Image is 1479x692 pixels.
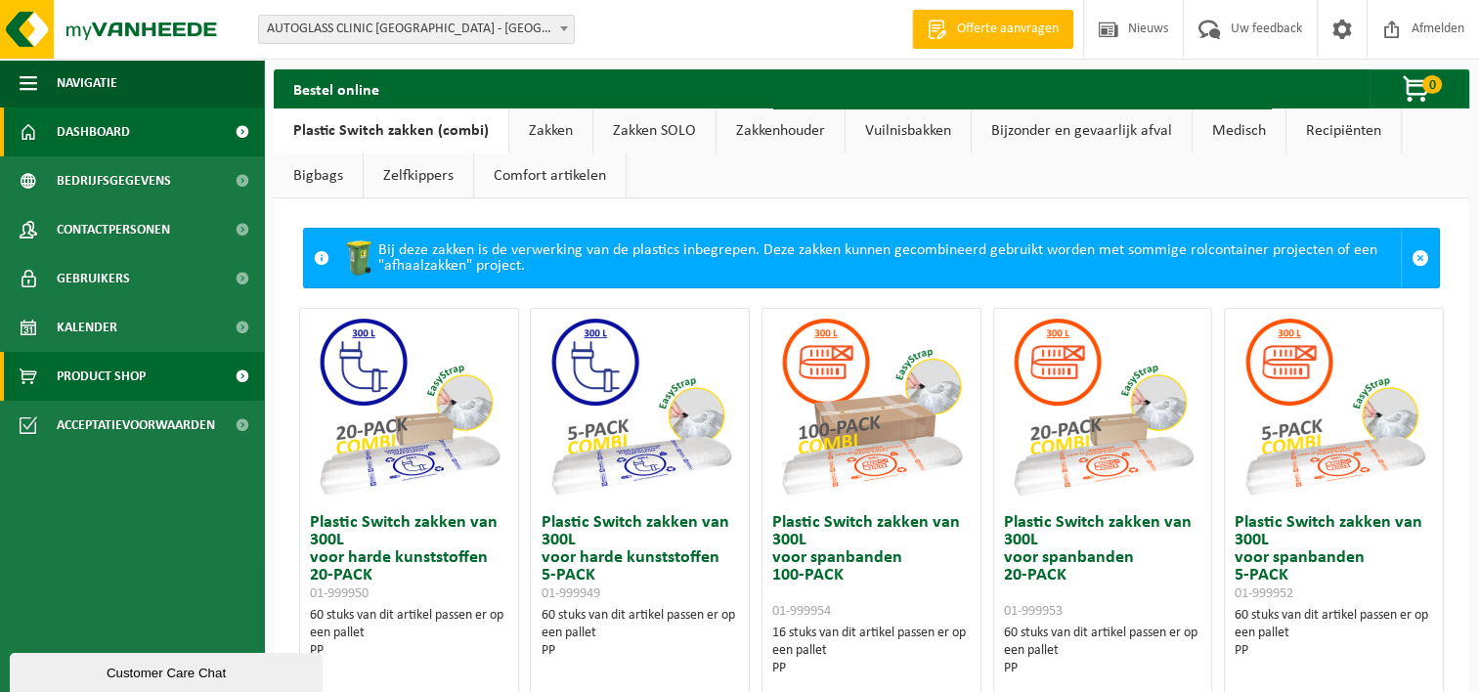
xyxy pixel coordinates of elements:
a: Medisch [1193,108,1285,153]
span: Gebruikers [57,254,130,303]
div: PP [1235,642,1433,660]
span: 01-999949 [541,586,599,601]
a: Zakkenhouder [717,108,845,153]
span: 0 [1422,75,1442,94]
a: Zakken [509,108,592,153]
a: Recipiënten [1286,108,1401,153]
img: 01-999950 [311,309,506,504]
div: 16 stuks van dit artikel passen er op een pallet [772,625,971,677]
img: 01-999954 [773,309,969,504]
span: Dashboard [57,108,130,156]
span: 01-999950 [310,586,369,601]
span: Acceptatievoorwaarden [57,401,215,450]
div: PP [772,660,971,677]
div: PP [541,642,739,660]
div: Bij deze zakken is de verwerking van de plastics inbegrepen. Deze zakken kunnen gecombineerd gebr... [339,229,1401,287]
span: Contactpersonen [57,205,170,254]
button: 0 [1370,69,1467,108]
h3: Plastic Switch zakken van 300L voor harde kunststoffen 20-PACK [310,514,508,602]
h3: Plastic Switch zakken van 300L voor harde kunststoffen 5-PACK [541,514,739,602]
div: 60 stuks van dit artikel passen er op een pallet [1004,625,1202,677]
span: 01-999954 [772,604,831,619]
iframe: chat widget [10,649,326,692]
img: 01-999953 [1005,309,1200,504]
a: Offerte aanvragen [912,10,1073,49]
span: 01-999952 [1235,586,1293,601]
a: Zakken SOLO [593,108,716,153]
div: 60 stuks van dit artikel passen er op een pallet [1235,607,1433,660]
span: Product Shop [57,352,146,401]
div: 60 stuks van dit artikel passen er op een pallet [310,607,508,660]
a: Sluit melding [1401,229,1439,287]
a: Bigbags [274,153,363,198]
span: AUTOGLASS CLINIC GENT - OUDENAARDE [259,16,574,43]
img: 01-999949 [543,309,738,504]
div: PP [310,642,508,660]
span: AUTOGLASS CLINIC GENT - OUDENAARDE [258,15,575,44]
span: Offerte aanvragen [952,20,1064,39]
a: Plastic Switch zakken (combi) [274,108,508,153]
a: Comfort artikelen [474,153,626,198]
h3: Plastic Switch zakken van 300L voor spanbanden 20-PACK [1004,514,1202,620]
img: WB-0240-HPE-GN-50.png [339,238,378,278]
h3: Plastic Switch zakken van 300L voor spanbanden 100-PACK [772,514,971,620]
span: Kalender [57,303,117,352]
span: Bedrijfsgegevens [57,156,171,205]
a: Zelfkippers [364,153,473,198]
a: Vuilnisbakken [846,108,971,153]
a: Bijzonder en gevaarlijk afval [972,108,1192,153]
img: 01-999952 [1237,309,1432,504]
div: PP [1004,660,1202,677]
span: Navigatie [57,59,117,108]
h2: Bestel online [274,69,399,108]
div: 60 stuks van dit artikel passen er op een pallet [541,607,739,660]
span: 01-999953 [1004,604,1063,619]
h3: Plastic Switch zakken van 300L voor spanbanden 5-PACK [1235,514,1433,602]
